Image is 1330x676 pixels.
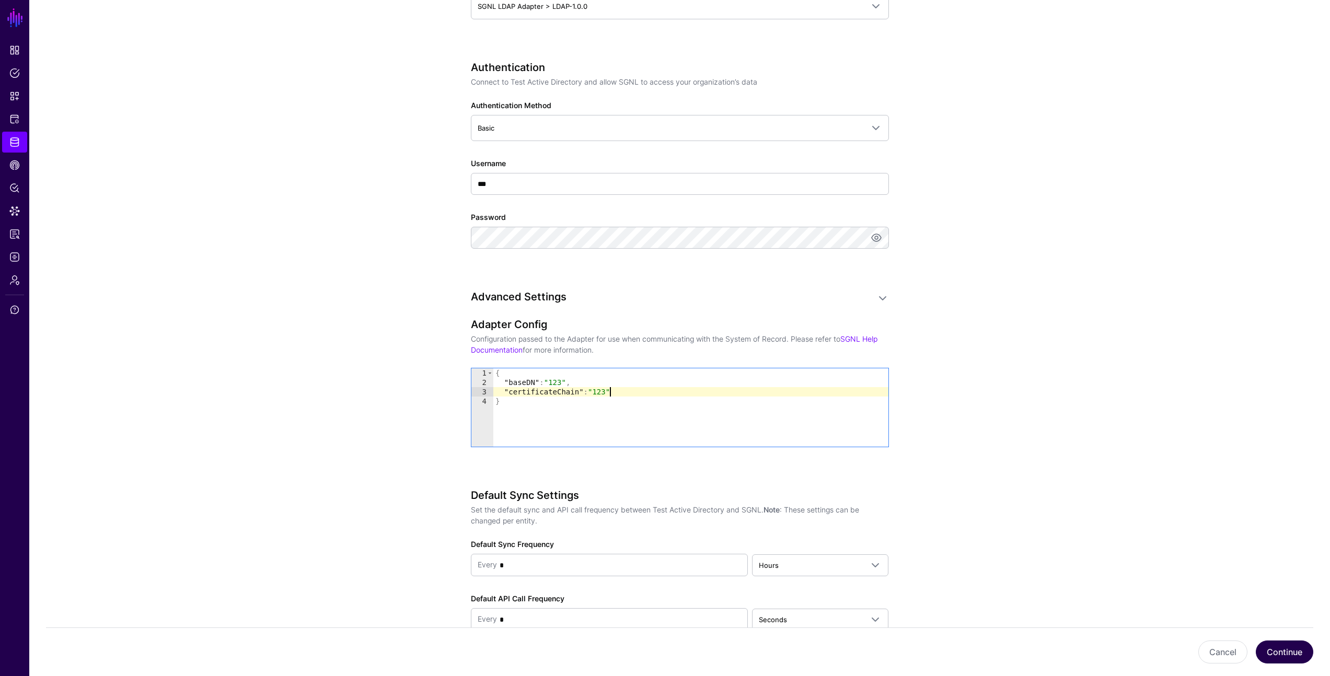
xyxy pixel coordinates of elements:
[1198,640,1247,663] button: Cancel
[2,132,27,153] a: Identity Data Fabric
[471,378,493,387] div: 2
[764,505,780,514] strong: Note
[9,252,20,262] span: Logs
[1256,640,1313,663] button: Continue
[471,387,493,397] div: 3
[9,275,20,285] span: Admin
[2,201,27,222] a: Data Lens
[9,45,20,55] span: Dashboard
[9,183,20,193] span: Policy Lens
[6,6,24,29] a: SGNL
[2,178,27,199] a: Policy Lens
[478,609,497,630] div: Every
[2,155,27,176] a: CAEP Hub
[759,561,779,569] span: Hours
[9,229,20,239] span: Reports
[471,158,506,169] label: Username
[471,333,889,355] p: Configuration passed to the Adapter for use when communicating with the System of Record. Please ...
[471,212,506,223] label: Password
[2,40,27,61] a: Dashboard
[9,137,20,147] span: Identity Data Fabric
[471,489,889,502] h3: Default Sync Settings
[2,270,27,290] a: Admin
[471,539,554,550] label: Default Sync Frequency
[478,124,494,132] span: Basic
[9,91,20,101] span: Snippets
[2,247,27,267] a: Logs
[9,114,20,124] span: Protected Systems
[471,61,889,74] h3: Authentication
[9,68,20,78] span: Policies
[471,504,889,526] p: Set the default sync and API call frequency between Test Active Directory and SGNL. : These setti...
[471,76,889,87] p: Connect to Test Active Directory and allow SGNL to access your organization’s data
[759,615,787,624] span: Seconds
[2,63,27,84] a: Policies
[487,368,493,378] span: Toggle code folding, rows 1 through 4
[471,100,551,111] label: Authentication Method
[9,160,20,170] span: CAEP Hub
[9,305,20,315] span: Support
[2,86,27,107] a: Snippets
[2,109,27,130] a: Protected Systems
[471,397,493,406] div: 4
[471,290,868,303] h3: Advanced Settings
[471,318,889,331] h3: Adapter Config
[478,2,587,10] span: SGNL LDAP Adapter > LDAP-1.0.0
[471,593,564,604] label: Default API Call Frequency
[478,554,497,576] div: Every
[9,206,20,216] span: Data Lens
[471,368,493,378] div: 1
[2,224,27,244] a: Reports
